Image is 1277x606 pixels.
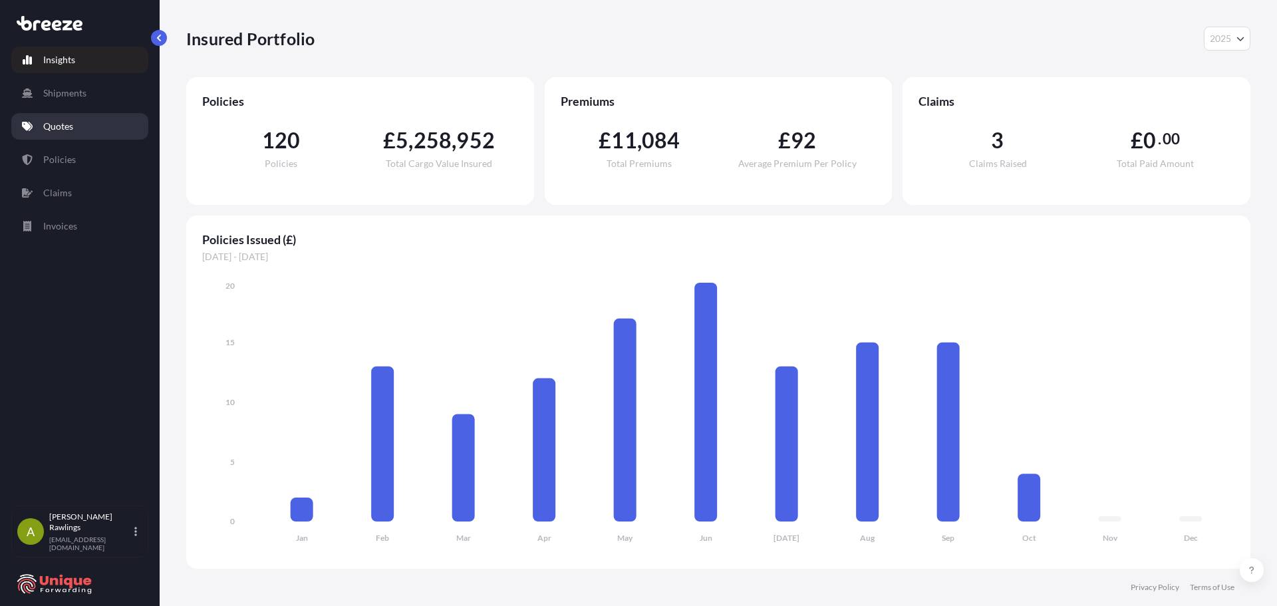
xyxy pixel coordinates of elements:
span: Policies [265,159,297,168]
p: Invoices [43,220,77,233]
p: Shipments [43,86,86,100]
span: [DATE] - [DATE] [202,250,1234,263]
span: Policies Issued (£) [202,231,1234,247]
span: 0 [1143,130,1156,151]
p: Insights [43,53,75,67]
span: Total Cargo Value Insured [386,159,492,168]
a: Shipments [11,80,148,106]
tspan: May [617,533,633,543]
tspan: 0 [230,516,235,526]
a: Invoices [11,213,148,239]
span: , [408,130,413,151]
span: . [1158,134,1161,144]
p: Claims [43,186,72,200]
span: 2025 [1210,32,1231,45]
span: 120 [262,130,301,151]
tspan: Apr [537,533,551,543]
img: organization-logo [17,573,93,595]
tspan: Aug [860,533,875,543]
a: Policies [11,146,148,173]
span: 3 [991,130,1004,151]
tspan: 15 [225,337,235,347]
p: [PERSON_NAME] Rawlings [49,512,132,533]
span: 11 [611,130,637,151]
a: Privacy Policy [1131,582,1179,593]
tspan: Jan [296,533,308,543]
span: £ [599,130,611,151]
a: Terms of Use [1190,582,1234,593]
span: , [452,130,456,151]
span: Claims [919,93,1234,109]
span: £ [778,130,791,151]
button: Year Selector [1204,27,1250,51]
tspan: Mar [456,533,471,543]
tspan: Feb [376,533,389,543]
span: £ [383,130,396,151]
tspan: 10 [225,397,235,407]
p: [EMAIL_ADDRESS][DOMAIN_NAME] [49,535,132,551]
span: 00 [1163,134,1180,144]
tspan: 5 [230,457,235,467]
tspan: Nov [1103,533,1118,543]
span: 5 [396,130,408,151]
span: 084 [642,130,680,151]
tspan: Sep [942,533,954,543]
a: Quotes [11,113,148,140]
span: Average Premium Per Policy [738,159,857,168]
span: Premiums [561,93,877,109]
span: £ [1131,130,1143,151]
span: A [27,525,35,538]
tspan: Oct [1022,533,1036,543]
p: Quotes [43,120,73,133]
tspan: Jun [700,533,712,543]
a: Insights [11,47,148,73]
p: Insured Portfolio [186,28,315,49]
span: 258 [414,130,452,151]
span: Total Paid Amount [1117,159,1194,168]
tspan: [DATE] [774,533,799,543]
span: , [637,130,642,151]
p: Policies [43,153,76,166]
span: 952 [456,130,495,151]
span: 92 [791,130,816,151]
span: Policies [202,93,518,109]
a: Claims [11,180,148,206]
tspan: 20 [225,281,235,291]
tspan: Dec [1184,533,1198,543]
span: Total Premiums [607,159,672,168]
span: Claims Raised [969,159,1027,168]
